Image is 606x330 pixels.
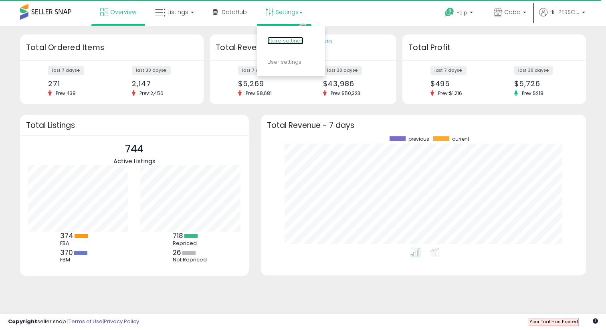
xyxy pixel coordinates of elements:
a: Terms of Use [69,318,103,325]
span: Prev: 439 [52,90,80,97]
span: Prev: $1,216 [434,90,466,97]
h3: Total Profit [408,42,580,53]
div: Not Repriced [173,257,209,263]
a: Hi [PERSON_NAME] [539,8,585,26]
span: Caba [504,8,521,16]
a: Privacy Policy [104,318,139,325]
span: Help [457,9,467,16]
b: 26 [173,248,181,257]
span: Overview [110,8,136,16]
div: $495 [430,79,488,88]
label: last 30 days [323,66,362,75]
label: last 7 days [430,66,467,75]
div: $5,269 [238,79,297,88]
span: Prev: 2,456 [135,90,168,97]
h3: Total Listings [26,122,243,128]
h3: Total Ordered Items [26,42,198,53]
span: current [452,136,469,142]
label: last 30 days [514,66,553,75]
b: 718 [173,231,183,241]
h3: Total Revenue [216,42,390,53]
span: DataHub [222,8,247,16]
div: Repriced [173,240,209,247]
span: Prev: $218 [518,90,547,97]
div: 271 [48,79,106,88]
span: Prev: $50,323 [327,90,364,97]
a: Store settings [267,37,303,45]
b: 374 [60,231,73,241]
div: $5,726 [514,79,572,88]
span: Prev: $8,681 [242,90,276,97]
label: last 30 days [132,66,171,75]
span: previous [408,136,429,142]
strong: Copyright [8,318,37,325]
p: 744 [113,142,156,157]
div: $43,986 [323,79,382,88]
span: Hi [PERSON_NAME] [549,8,580,16]
span: Your Trial Has Expired [529,318,578,325]
label: last 7 days [238,66,274,75]
div: 2,147 [132,79,190,88]
div: FBA [60,240,96,247]
i: Get Help [444,7,454,17]
span: Listings [168,8,188,16]
div: seller snap | | [8,318,139,326]
span: Active Listings [113,157,156,165]
h3: Total Revenue - 7 days [267,122,580,128]
b: 370 [60,248,73,257]
a: User settings [267,58,301,66]
a: Help [438,1,481,26]
div: FBM [60,257,96,263]
label: last 7 days [48,66,84,75]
